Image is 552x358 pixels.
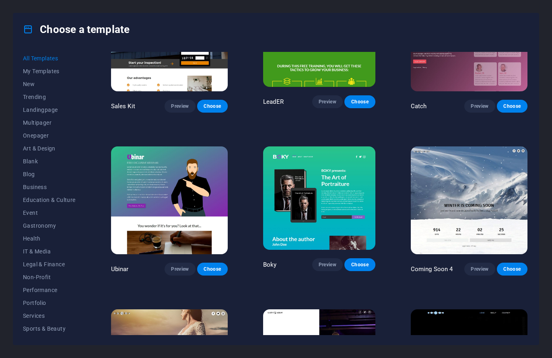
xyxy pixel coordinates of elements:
button: Preview [312,95,343,108]
p: Sales Kit [111,102,135,110]
p: Ubinar [111,265,129,273]
img: Boky [263,146,375,250]
button: Multipager [23,116,76,129]
button: My Templates [23,65,76,78]
button: Education & Culture [23,193,76,206]
span: Blog [23,171,76,177]
span: Preview [171,103,189,109]
span: Performance [23,287,76,293]
button: Performance [23,284,76,296]
button: Landingpage [23,103,76,116]
p: Catch [411,102,427,110]
button: Choose [197,100,228,113]
span: Preview [171,266,189,272]
span: Event [23,210,76,216]
button: Choose [497,263,527,276]
span: Services [23,313,76,319]
span: Sports & Beauty [23,325,76,332]
button: Event [23,206,76,219]
h4: Choose a template [23,23,130,36]
button: Business [23,181,76,193]
button: Choose [497,100,527,113]
span: Choose [204,103,221,109]
button: Blog [23,168,76,181]
button: Gastronomy [23,219,76,232]
span: Choose [204,266,221,272]
button: All Templates [23,52,76,65]
span: Choose [351,261,369,268]
span: Choose [503,103,521,109]
span: Choose [351,99,369,105]
span: Gastronomy [23,222,76,229]
button: Services [23,309,76,322]
span: Preview [471,103,488,109]
button: Choose [344,95,375,108]
button: Non-Profit [23,271,76,284]
button: Sports & Beauty [23,322,76,335]
span: Choose [503,266,521,272]
span: Onepager [23,132,76,139]
button: Choose [344,258,375,271]
span: Education & Culture [23,197,76,203]
span: Multipager [23,119,76,126]
button: Health [23,232,76,245]
span: Business [23,184,76,190]
button: Blank [23,155,76,168]
button: Preview [464,263,495,276]
span: Portfolio [23,300,76,306]
button: Art & Design [23,142,76,155]
button: Choose [197,263,228,276]
span: IT & Media [23,248,76,255]
span: Preview [471,266,488,272]
span: Art & Design [23,145,76,152]
button: Trending [23,91,76,103]
p: Coming Soon 4 [411,265,453,273]
span: Preview [319,261,336,268]
span: All Templates [23,55,76,62]
button: Legal & Finance [23,258,76,271]
img: Ubinar [111,146,228,254]
span: Health [23,235,76,242]
span: Preview [319,99,336,105]
button: New [23,78,76,91]
span: Blank [23,158,76,165]
p: Boky [263,261,277,269]
span: Non-Profit [23,274,76,280]
button: Preview [165,263,195,276]
span: My Templates [23,68,76,74]
p: LeadER [263,98,284,106]
button: Portfolio [23,296,76,309]
button: Onepager [23,129,76,142]
button: IT & Media [23,245,76,258]
button: Preview [165,100,195,113]
span: Landingpage [23,107,76,113]
img: Coming Soon 4 [411,146,527,254]
button: Preview [464,100,495,113]
span: Legal & Finance [23,261,76,267]
span: Trending [23,94,76,100]
span: New [23,81,76,87]
button: Preview [312,258,343,271]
